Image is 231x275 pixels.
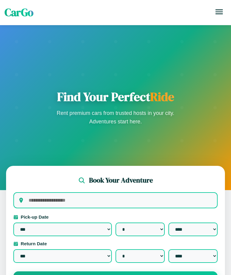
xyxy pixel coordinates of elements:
p: Rent premium cars from trusted hosts in your city. Adventures start here. [55,109,176,126]
label: Pick-up Date [13,214,218,220]
label: Return Date [13,241,218,246]
span: Ride [150,89,174,105]
h1: Find Your Perfect [55,89,176,104]
h2: Book Your Adventure [89,176,153,185]
span: CarGo [5,5,33,20]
